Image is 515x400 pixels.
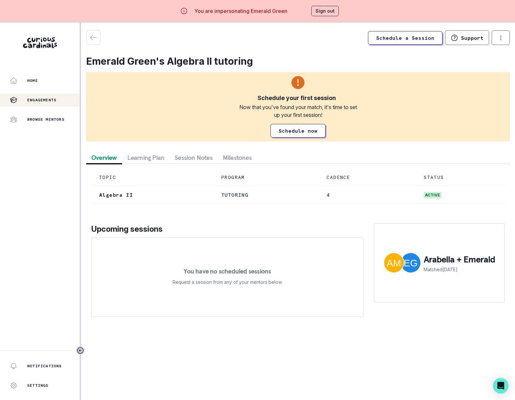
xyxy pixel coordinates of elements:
[218,152,257,163] button: Milestones
[311,6,339,16] button: Sign out
[27,363,62,369] p: Notifications
[27,78,38,83] p: Home
[445,30,489,45] button: Support
[27,97,56,103] p: Engagements
[493,378,509,394] div: Open Intercom Messenger
[424,253,495,266] p: Arabella + Emerald
[270,124,326,138] a: Schedule now
[27,383,49,388] p: Settings
[173,278,282,286] p: Request a session from any of your mentors below.
[194,7,287,15] p: You are impersonating Emerald Green
[319,186,416,204] td: 4
[76,346,85,355] button: Toggle sidebar
[416,169,505,186] td: STATUS
[492,30,510,45] button: options
[23,37,57,48] img: Curious Cardinals Logo
[213,169,319,186] td: PROGRAM
[384,253,404,272] img: Arabella Marz
[91,186,213,204] td: Algebra II
[86,152,122,163] button: Overview
[91,169,213,186] td: TOPIC
[27,117,64,122] p: Browse Mentors
[424,192,441,198] span: active
[169,152,218,163] button: Session Notes
[319,169,416,186] td: CADENCE
[213,186,319,204] td: tutoring
[86,55,510,67] h2: Emerald Green's Algebra II tutoring
[236,103,360,119] div: Now that you've found your match, it's time to set up your first session!
[368,31,442,45] a: Schedule a Session
[91,223,363,235] p: Upcoming sessions
[461,35,484,41] p: Support
[257,94,336,102] div: Schedule your first session
[122,152,170,163] button: Learning Plan
[184,268,271,274] p: You have no scheduled sessions
[424,266,495,273] p: Matched [DATE]
[401,253,420,272] img: Emerald Green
